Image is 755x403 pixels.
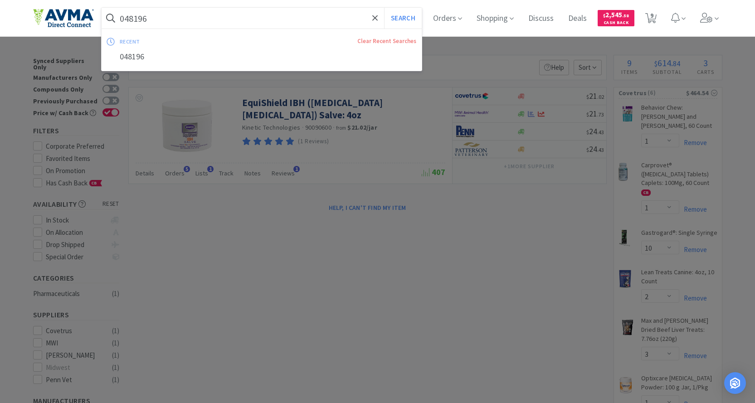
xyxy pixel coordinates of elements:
a: 9 [642,15,660,24]
span: 2,545 [603,10,629,19]
div: recent [120,34,249,49]
span: Cash Back [603,20,629,26]
button: Search [384,8,422,29]
a: $2,545.58Cash Back [598,6,634,30]
img: e4e33dab9f054f5782a47901c742baa9_102.png [33,9,94,28]
a: Deals [565,15,590,23]
a: Clear Recent Searches [357,37,416,45]
div: Open Intercom Messenger [724,372,746,394]
span: $ [603,13,605,19]
span: . 58 [622,13,629,19]
div: 048196 [102,49,422,65]
input: Search by item, sku, manufacturer, ingredient, size... [102,8,422,29]
a: Discuss [525,15,557,23]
